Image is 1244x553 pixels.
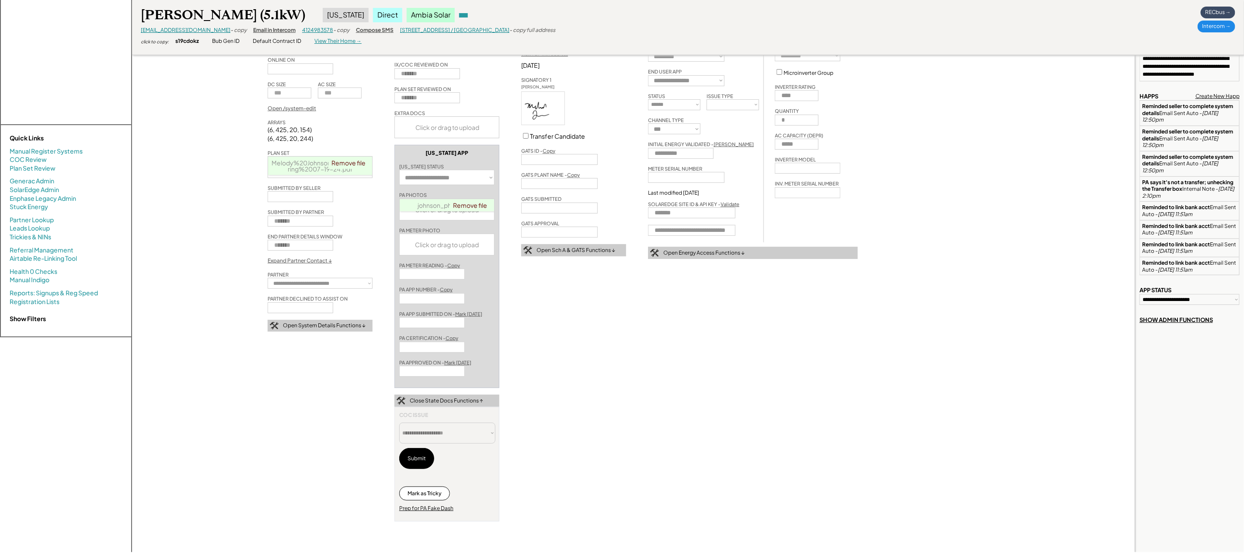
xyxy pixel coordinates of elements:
div: STATUS [648,93,665,99]
u: Copy [446,335,458,341]
div: [US_STATE] STATUS [399,163,444,170]
div: Click or drag to upload [400,234,495,255]
div: [PERSON_NAME] (5.1kW) [141,7,305,24]
em: [DATE] 11:51am [1158,248,1192,254]
div: INVERTER RATING [775,84,815,90]
div: ARRAYS [268,119,286,126]
div: INITIAL ENERGY VALIDATED - [648,141,754,147]
div: EXTRA DOCS [394,110,425,116]
div: SIGNATORY 1 [521,77,551,83]
div: PA APP SUBMITTED ON - [399,311,482,317]
strong: Reminded seller to complete system details [1142,154,1234,167]
div: Bub Gen ID [212,38,240,45]
div: INVERTER MODEL [775,156,816,163]
div: - copy [333,27,349,34]
div: Email Sent Auto - [1142,154,1237,174]
strong: Reminded to link bank acct [1142,223,1210,229]
img: tool-icon.png [523,246,532,254]
div: Compose SMS [356,27,394,34]
div: PA CERTIFICATION - [399,335,458,341]
u: Mark [DATE] [444,360,471,365]
div: Prep for PA Fake Dash [399,505,453,512]
div: Open System Details Functions ↓ [283,322,366,329]
div: [US_STATE] [323,8,369,22]
div: (6, 425, 20, 154) (6, 425, 20, 244) [268,126,313,143]
div: Internal Note - [1142,179,1237,199]
div: GATS ID - [521,147,555,154]
a: Manual Indigo [10,276,49,284]
div: END PARTNER DETAILS WINDOW [268,233,342,240]
a: Melody%20Johnson%20Engineering%2007-19-24.pdf [272,159,369,173]
div: PA METER READING - [399,262,460,269]
div: [DATE] [521,61,626,70]
a: Referral Management [10,246,73,255]
div: Ambia Solar [407,8,455,22]
div: APP STATUS [1139,286,1171,294]
button: Submit [399,448,434,469]
a: Enphase Legacy Admin [10,194,76,203]
a: Remove file [328,157,369,169]
strong: Reminded to link bank acct [1142,259,1210,266]
strong: PA says it's not a transfer; unhecking the Transfer box [1142,179,1234,192]
label: Microinverter Group [784,70,833,76]
em: [DATE] 2:10pm [1142,185,1235,199]
a: Stuck Energy [10,203,48,211]
a: [EMAIL_ADDRESS][DOMAIN_NAME] [141,27,230,33]
div: AC CAPACITY (DEPR) [775,132,823,139]
div: Email Sent Auto - [1142,223,1237,236]
div: Default Contract ID [253,38,301,45]
div: PA METER PHOTO [399,227,440,234]
div: Expand Partner Contact ↓ [268,257,332,265]
a: johnson_photos.pdf [418,201,477,209]
a: Reports: Signups & Reg Speed [10,289,98,297]
a: Leads Lookup [10,224,50,233]
div: Open Sch A & GATS Functions ↓ [537,247,615,254]
div: Email Sent Auto - [1142,259,1237,273]
em: [DATE] 11:51am [1158,229,1192,236]
a: 4124983578 [302,27,333,33]
div: ISSUE TYPE [707,93,733,99]
a: Health 0 Checks [10,267,57,276]
div: Close State Docs Functions ↑ [410,397,483,405]
u: Copy [567,172,580,178]
a: Registration Lists [10,297,59,306]
div: IX/COC REVIEWED ON [394,61,448,68]
div: Create New Happ [1195,93,1240,100]
em: [DATE] 12:50pm [1142,110,1219,123]
div: SHOW ADMIN FUNCTIONS [1139,316,1213,324]
a: Partner Lookup [10,216,54,224]
strong: Reminded seller to complete system details [1142,128,1234,142]
a: SolarEdge Admin [10,185,59,194]
strong: Reminded to link bank acct [1142,204,1210,210]
div: PARTNER [268,271,289,278]
div: click to copy: [141,38,169,45]
div: END USER APP [648,68,682,75]
em: [DATE] 11:51am [1158,266,1192,273]
a: Validate [721,201,739,207]
div: [US_STATE] APP [425,150,468,157]
img: tool-icon.png [270,322,279,330]
div: Email Sent Auto - [1142,204,1237,217]
label: Transfer Candidate [530,132,585,140]
div: - copy [230,27,247,34]
div: RECbus → [1201,7,1235,18]
div: SUBMITTED BY PARTNER [268,209,324,215]
div: View Their Home → [314,38,362,45]
div: QUANTITY [775,108,799,114]
a: Trickies & NINs [10,233,51,241]
img: tool-icon.png [650,249,659,257]
div: GATS PLANT NAME - [521,171,580,178]
div: AC SIZE [318,81,336,87]
div: [PERSON_NAME] [521,84,565,90]
div: HAPPS [1139,92,1158,100]
div: PLAN SET [268,150,289,156]
u: Copy [440,287,453,292]
img: tool-icon.png [397,397,405,405]
a: [STREET_ADDRESS] / [GEOGRAPHIC_DATA] [400,27,509,33]
div: Email in Intercom [253,27,296,34]
div: GATS SUBMITTED [521,196,561,202]
div: SUBMITTED BY SELLER [268,185,321,191]
strong: Reminded to link bank acct [1142,241,1210,248]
